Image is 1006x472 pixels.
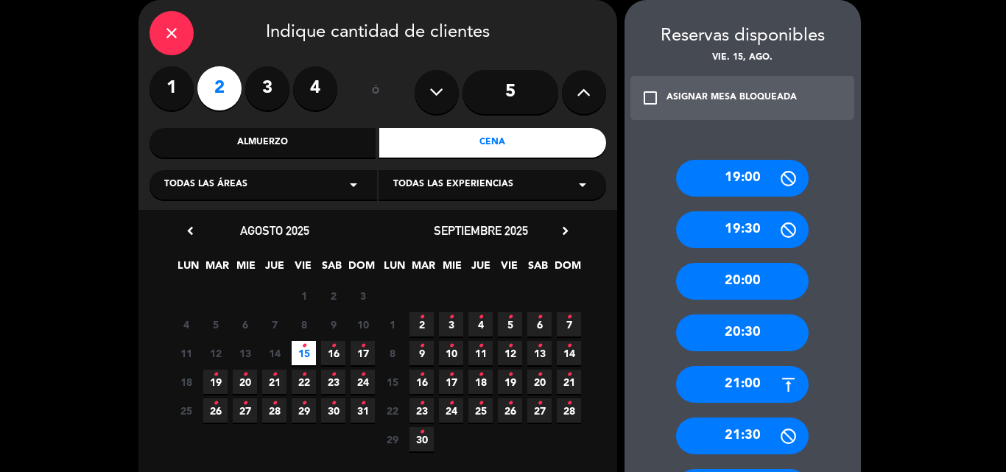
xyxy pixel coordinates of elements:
i: • [566,363,571,387]
span: 20 [233,370,257,394]
span: 17 [439,370,463,394]
i: • [507,334,513,358]
i: • [419,334,424,358]
span: MIE [233,257,258,281]
i: • [507,306,513,329]
i: • [419,392,424,415]
label: 1 [150,66,194,110]
span: 28 [557,398,581,423]
i: close [163,24,180,42]
i: • [449,306,454,329]
label: 3 [245,66,289,110]
span: 26 [203,398,228,423]
span: 30 [321,398,345,423]
i: • [301,363,306,387]
i: • [301,392,306,415]
label: 4 [293,66,337,110]
i: • [242,363,247,387]
i: chevron_left [183,223,198,239]
div: 21:00 [676,366,809,403]
span: VIE [291,257,315,281]
span: JUE [468,257,493,281]
i: • [213,392,218,415]
span: 27 [527,398,552,423]
span: 5 [203,312,228,337]
span: 19 [498,370,522,394]
span: 11 [468,341,493,365]
i: • [566,306,571,329]
span: 18 [174,370,198,394]
i: arrow_drop_down [345,176,362,194]
span: septiembre 2025 [434,223,528,238]
div: 20:30 [676,314,809,351]
i: • [242,392,247,415]
span: SAB [320,257,344,281]
span: 11 [174,341,198,365]
span: 10 [439,341,463,365]
span: 17 [351,341,375,365]
i: • [537,363,542,387]
i: • [272,392,277,415]
div: 19:30 [676,211,809,248]
span: 13 [233,341,257,365]
span: 30 [409,427,434,451]
span: JUE [262,257,286,281]
i: • [566,392,571,415]
i: • [360,392,365,415]
i: • [478,392,483,415]
span: 6 [233,312,257,337]
span: 12 [498,341,522,365]
i: • [449,392,454,415]
span: 15 [380,370,404,394]
div: Almuerzo [150,128,376,158]
span: 12 [203,341,228,365]
i: • [449,363,454,387]
span: 26 [498,398,522,423]
div: Cena [379,128,606,158]
span: 24 [439,398,463,423]
span: 2 [321,283,345,308]
span: 28 [262,398,286,423]
div: vie. 15, ago. [625,51,861,66]
span: 9 [321,312,345,337]
span: LUN [176,257,200,281]
span: 13 [527,341,552,365]
i: • [331,392,336,415]
span: 19 [203,370,228,394]
span: 21 [262,370,286,394]
i: • [419,363,424,387]
span: MIE [440,257,464,281]
i: • [360,334,365,358]
i: • [301,334,306,358]
i: • [537,334,542,358]
span: Todas las áreas [164,177,247,192]
i: • [331,363,336,387]
i: • [213,363,218,387]
span: 14 [262,341,286,365]
span: Todas las experiencias [393,177,513,192]
span: 8 [380,341,404,365]
span: 1 [380,312,404,337]
i: • [272,363,277,387]
i: • [478,334,483,358]
span: 14 [557,341,581,365]
span: 22 [380,398,404,423]
span: 9 [409,341,434,365]
label: 2 [197,66,242,110]
span: DOM [555,257,579,281]
span: 23 [409,398,434,423]
span: SAB [526,257,550,281]
i: • [419,420,424,444]
span: 6 [527,312,552,337]
i: • [507,392,513,415]
span: 20 [527,370,552,394]
span: agosto 2025 [240,223,309,238]
i: • [478,306,483,329]
div: 20:00 [676,263,809,300]
span: 22 [292,370,316,394]
i: • [331,334,336,358]
i: check_box_outline_blank [641,89,659,107]
span: LUN [382,257,407,281]
span: 24 [351,370,375,394]
span: 5 [498,312,522,337]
